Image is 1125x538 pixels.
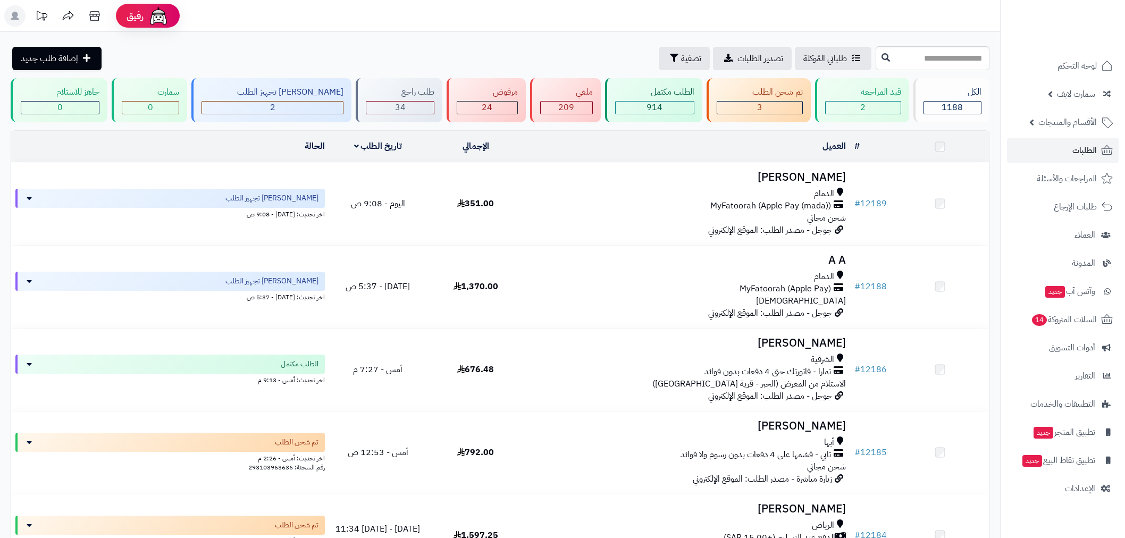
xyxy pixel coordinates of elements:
span: رفيق [127,10,144,22]
img: ai-face.png [148,5,169,27]
span: 34 [395,101,406,114]
span: زيارة مباشرة - مصدر الطلب: الموقع الإلكتروني [693,473,832,485]
a: الطلب مكتمل 914 [603,78,704,122]
a: إضافة طلب جديد [12,47,102,70]
a: قيد المراجعه 2 [813,78,911,122]
span: طلباتي المُوكلة [803,52,847,65]
h3: A A [529,254,846,266]
a: التطبيقات والخدمات [1007,391,1119,417]
span: الطلب مكتمل [281,359,318,369]
span: تم شحن الطلب [275,437,318,448]
h3: [PERSON_NAME] [529,337,846,349]
div: سمارت [122,86,179,98]
img: logo-2.png [1053,8,1115,30]
div: [PERSON_NAME] تجهيز الطلب [202,86,343,98]
span: العملاء [1074,228,1095,242]
a: #12188 [854,280,887,293]
span: [PERSON_NAME] تجهيز الطلب [225,276,318,287]
span: السلات المتروكة [1031,312,1097,327]
div: 34 [366,102,434,114]
span: # [854,363,860,376]
a: [PERSON_NAME] تجهيز الطلب 2 [189,78,354,122]
div: 3 [717,102,802,114]
a: سمارت 0 [110,78,189,122]
span: MyFatoorah (Apple Pay (mada)) [710,200,831,212]
div: طلب راجع [366,86,434,98]
span: 676.48 [457,363,494,376]
span: 792.00 [457,446,494,459]
a: تحديثات المنصة [28,5,55,29]
div: جاهز للاستلام [21,86,99,98]
div: تم شحن الطلب [717,86,803,98]
span: 2 [860,101,866,114]
span: [DEMOGRAPHIC_DATA] [756,295,846,307]
div: اخر تحديث: أمس - 2:26 م [15,452,325,463]
span: 14 [1031,314,1048,326]
a: طلباتي المُوكلة [795,47,871,70]
span: جديد [1022,455,1042,467]
span: # [854,280,860,293]
a: تطبيق نقاط البيعجديد [1007,448,1119,473]
div: الكل [923,86,981,98]
a: ملغي 209 [528,78,603,122]
span: شحن مجاني [807,212,846,224]
span: أمس - 7:27 م [353,363,402,376]
span: تصفية [681,52,701,65]
span: لوحة التحكم [1057,58,1097,73]
span: جوجل - مصدر الطلب: الموقع الإلكتروني [708,224,832,237]
span: أدوات التسويق [1049,340,1095,355]
span: الشرقية [811,354,834,366]
div: قيد المراجعه [825,86,901,98]
a: طلبات الإرجاع [1007,194,1119,220]
span: 0 [148,101,153,114]
div: 0 [21,102,99,114]
div: 24 [457,102,517,114]
a: الكل1188 [911,78,992,122]
a: تصدير الطلبات [713,47,792,70]
a: الإعدادات [1007,476,1119,501]
button: تصفية [659,47,710,70]
span: # [854,446,860,459]
div: 2 [826,102,901,114]
a: #12186 [854,363,887,376]
span: تم شحن الطلب [275,520,318,531]
span: أبها [824,436,834,449]
span: 1,370.00 [454,280,498,293]
span: 351.00 [457,197,494,210]
div: الطلب مكتمل [615,86,694,98]
span: جوجل - مصدر الطلب: الموقع الإلكتروني [708,307,832,320]
a: العملاء [1007,222,1119,248]
div: 2 [202,102,343,114]
span: طلبات الإرجاع [1054,199,1097,214]
span: إضافة طلب جديد [21,52,78,65]
span: 2 [270,101,275,114]
span: [DATE] - 5:37 ص [346,280,410,293]
a: السلات المتروكة14 [1007,307,1119,332]
span: شحن مجاني [807,460,846,473]
div: اخر تحديث: [DATE] - 5:37 ص [15,291,325,302]
span: 1188 [942,101,963,114]
span: المراجعات والأسئلة [1037,171,1097,186]
span: [PERSON_NAME] تجهيز الطلب [225,193,318,204]
h3: [PERSON_NAME] [529,171,846,183]
span: جديد [1034,427,1053,439]
span: تمارا - فاتورتك حتى 4 دفعات بدون فوائد [704,366,831,378]
span: جوجل - مصدر الطلب: الموقع الإلكتروني [708,390,832,402]
span: وآتس آب [1044,284,1095,299]
span: 24 [482,101,492,114]
span: الاستلام من المعرض (الخبر - قرية [GEOGRAPHIC_DATA]) [652,377,846,390]
a: المراجعات والأسئلة [1007,166,1119,191]
span: الطلبات [1072,143,1097,158]
span: سمارت لايف [1057,87,1095,102]
div: 0 [122,102,179,114]
span: 914 [647,101,662,114]
a: جاهز للاستلام 0 [9,78,110,122]
span: تصدير الطلبات [737,52,783,65]
span: 209 [558,101,574,114]
a: العميل [822,140,846,153]
span: التقارير [1075,368,1095,383]
a: وآتس آبجديد [1007,279,1119,304]
span: تابي - قسّمها على 4 دفعات بدون رسوم ولا فوائد [681,449,831,461]
span: اليوم - 9:08 ص [351,197,405,210]
div: 914 [616,102,694,114]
